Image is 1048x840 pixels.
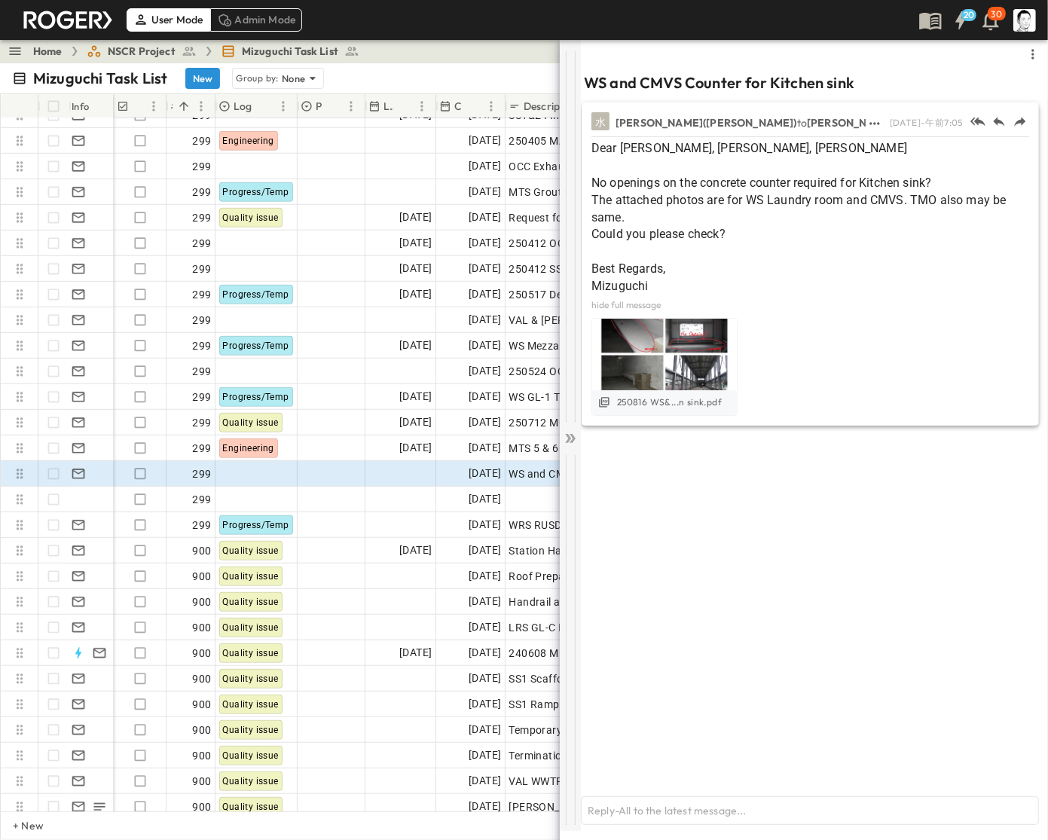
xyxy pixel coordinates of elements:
[990,112,1008,130] button: Reply
[192,389,211,405] span: 299
[592,303,737,405] img: attachment-250816 WS&CMVS Counter for Kitchen sink.pdf
[469,260,501,277] span: [DATE]
[469,362,501,380] span: [DATE]
[469,567,501,585] span: [DATE]
[223,597,279,607] span: Quality issue
[588,803,1032,818] p: Reply-All to the latest message...
[469,209,501,226] span: [DATE]
[466,98,482,115] button: Sort
[223,443,274,454] span: Engineering
[413,97,431,115] button: Menu
[469,670,501,687] span: [DATE]
[469,772,501,790] span: [DATE]
[236,71,279,86] p: Group by:
[33,44,63,59] a: Home
[509,748,872,763] span: Termination Detail for Fire Proofing at under slab of Mezzanine Steel Deck
[469,157,501,175] span: [DATE]
[595,121,606,122] span: 水
[383,99,393,114] p: Last Email Date
[192,338,211,353] span: 299
[33,44,368,59] nav: breadcrumbs
[509,466,701,481] span: WS and CMVS Counter for Kitchen sink
[192,543,211,558] span: 900
[223,136,274,146] span: Engineering
[192,210,211,225] span: 299
[223,545,279,556] span: Quality issue
[223,699,279,710] span: Quality issue
[509,159,605,174] span: OCC Exhaust Stack
[469,747,501,764] span: [DATE]
[396,98,413,115] button: Sort
[223,417,279,428] span: Quality issue
[1011,112,1029,130] button: Forward
[509,364,714,379] span: 250524 OCC Cutter joint on concrete slab
[223,520,289,530] span: Progress/Temp
[581,796,1039,825] button: Reply-All to the latest message...
[176,98,192,115] button: Sort
[469,414,501,431] span: [DATE]
[469,465,501,482] span: [DATE]
[616,116,797,130] span: [PERSON_NAME]([PERSON_NAME])
[72,85,90,127] div: Info
[469,337,501,354] span: [DATE]
[509,389,666,405] span: WS GL-1 Trench and Metal Door
[469,695,501,713] span: [DATE]
[223,725,279,735] span: Quality issue
[316,99,322,114] p: Priority
[192,236,211,251] span: 299
[482,97,500,115] button: Menu
[325,98,342,115] button: Sort
[509,261,1028,276] span: 250412 SS2 Roof - Need to check inspection record with Photos of hidden portions for all Depot bu...
[223,750,279,761] span: Quality issue
[192,620,211,635] span: 900
[469,644,501,661] span: [DATE]
[469,721,501,738] span: [DATE]
[127,8,210,31] div: User Mode
[69,94,114,118] div: Info
[223,187,289,197] span: Progress/Temp
[242,44,338,59] span: Mizuguchi Task List
[469,311,501,328] span: [DATE]
[509,594,661,609] span: Handrail at Platform slab edge
[399,260,432,277] span: [DATE]
[192,774,211,789] span: 900
[192,799,211,814] span: 900
[509,543,828,558] span: Station Handrail-Scaffolding at slab edge (Platform&Concourse)
[591,278,1029,295] div: Mizuguchi
[591,140,1029,157] div: Dear [PERSON_NAME], [PERSON_NAME], [PERSON_NAME]
[469,439,501,457] span: [DATE]
[399,439,432,457] span: [DATE]
[509,518,562,533] span: WRS RUSD
[1013,9,1036,32] img: Profile Picture
[223,212,279,223] span: Quality issue
[192,466,211,481] span: 299
[399,209,432,226] span: [DATE]
[192,415,211,430] span: 299
[192,441,211,456] span: 299
[192,133,211,148] span: 299
[469,516,501,533] span: [DATE]
[969,112,987,130] button: Reply All
[454,99,463,114] p: Created
[192,159,211,174] span: 299
[591,226,1029,243] div: Could you please check?
[223,341,289,351] span: Progress/Temp
[469,619,501,636] span: [DATE]
[192,518,211,533] span: 299
[509,722,689,738] span: Temporary Yard plan around Station
[509,338,629,353] span: WS Mezzanine floor EPS
[192,748,211,763] span: 900
[890,115,963,130] p: [DATE] - 午前7:05
[591,175,1029,192] div: No openings on the concrete counter required for Kitchen sink?
[617,395,722,410] div: 250816 WS&...n sink.pdf
[509,210,974,225] span: Request for Inspection of CP-NS01 Blockout Openings- [PERSON_NAME][GEOGRAPHIC_DATA]
[342,97,360,115] button: Menu
[234,99,252,114] p: Log
[223,802,279,812] span: Quality issue
[807,116,894,130] span: [PERSON_NAME]
[469,183,501,200] span: [DATE]
[192,492,211,507] span: 299
[223,622,279,633] span: Quality issue
[399,414,432,431] span: [DATE]
[192,364,211,379] span: 299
